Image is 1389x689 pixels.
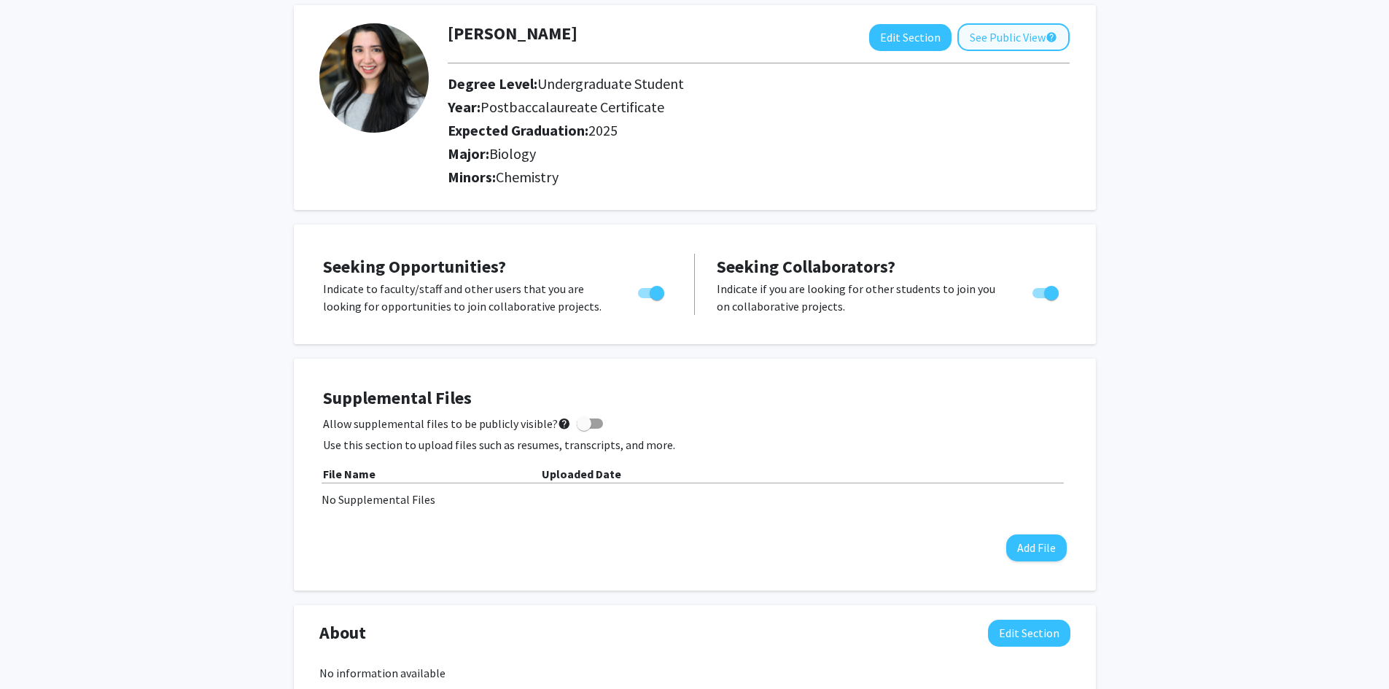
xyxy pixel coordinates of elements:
span: 2025 [588,121,618,139]
button: Add File [1006,534,1067,561]
div: Toggle [1027,280,1067,302]
span: About [319,620,366,646]
div: No Supplemental Files [322,491,1068,508]
span: Chemistry [496,168,559,186]
span: Postbaccalaureate Certificate [480,98,664,116]
iframe: Chat [11,623,62,678]
h2: Minors: [448,168,1070,186]
mat-icon: help [558,415,571,432]
button: Edit Section [869,24,952,51]
b: File Name [323,467,376,481]
h2: Major: [448,145,1070,163]
span: Seeking Collaborators? [717,255,895,278]
div: No information available [319,664,1070,682]
button: Edit About [988,620,1070,647]
b: Uploaded Date [542,467,621,481]
div: Toggle [632,280,672,302]
button: See Public View [957,23,1070,51]
h1: [PERSON_NAME] [448,23,577,44]
span: Undergraduate Student [537,74,684,93]
h2: Year: [448,98,1070,116]
span: Seeking Opportunities? [323,255,506,278]
h2: Degree Level: [448,75,1070,93]
mat-icon: help [1046,28,1057,46]
p: Indicate to faculty/staff and other users that you are looking for opportunities to join collabor... [323,280,610,315]
span: Allow supplemental files to be publicly visible? [323,415,571,432]
p: Indicate if you are looking for other students to join you on collaborative projects. [717,280,1005,315]
h2: Expected Graduation: [448,122,1070,139]
h4: Supplemental Files [323,388,1067,409]
p: Use this section to upload files such as resumes, transcripts, and more. [323,436,1067,454]
span: Biology [489,144,536,163]
img: Profile Picture [319,23,429,133]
